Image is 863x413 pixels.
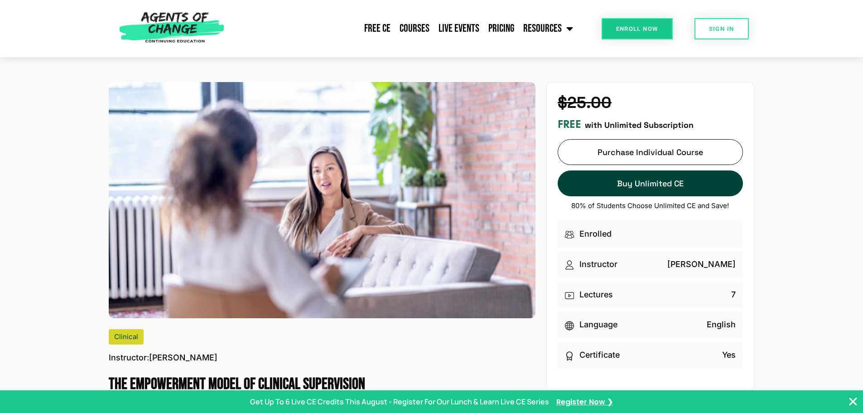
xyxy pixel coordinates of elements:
span: Purchase Individual Course [598,147,703,157]
p: 80% of Students Choose Unlimited CE and Save! [558,202,743,210]
p: Enrolled [579,228,612,240]
p: Yes [722,349,736,361]
nav: Menu [229,17,578,40]
a: Resources [519,17,578,40]
div: Clinical [109,329,144,345]
p: 7 [731,289,736,301]
p: English [707,319,736,331]
a: Buy Unlimited CE [558,170,743,196]
a: Register Now ❯ [556,396,613,408]
span: Enroll Now [616,26,658,32]
a: Courses [395,17,434,40]
a: Enroll Now [602,18,673,39]
p: [PERSON_NAME] [667,258,736,271]
p: Certificate [579,349,620,361]
h1: The Empowerment Model of Clinical Supervision (1 General CE Credit) [109,375,535,394]
img: The Empowerment Model of Clinical Supervision (1 General CE Credit) [109,82,535,318]
a: Free CE [360,17,395,40]
button: Close Banner [848,396,858,407]
a: Purchase Individual Course [558,139,743,165]
h3: FREE [558,118,581,131]
a: SIGN IN [694,18,749,39]
span: SIGN IN [709,26,734,32]
a: Pricing [484,17,519,40]
p: Instructor [579,258,617,271]
span: Buy Unlimited CE [617,179,684,188]
a: Live Events [434,17,484,40]
span: Instructor: [109,352,149,364]
p: [PERSON_NAME] [109,352,217,364]
div: with Unlimited Subscription [558,118,743,131]
p: Lectures [579,289,613,301]
p: Get Up To 6 Live CE Credits This August - Register For Our Lunch & Learn Live CE Series [250,396,549,407]
h4: $25.00 [558,93,743,112]
p: Language [579,319,617,331]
